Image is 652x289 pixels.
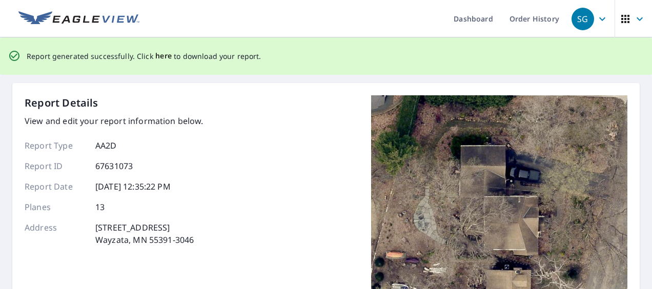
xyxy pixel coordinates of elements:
p: Report ID [25,160,86,172]
p: Planes [25,201,86,213]
p: Report Date [25,180,86,193]
p: [STREET_ADDRESS] Wayzata, MN 55391-3046 [95,221,194,246]
p: Report generated successfully. Click to download your report. [27,50,261,63]
button: here [155,50,172,63]
p: AA2D [95,139,117,152]
p: 67631073 [95,160,133,172]
p: Report Type [25,139,86,152]
div: SG [572,8,594,30]
p: 13 [95,201,105,213]
p: [DATE] 12:35:22 PM [95,180,171,193]
p: Report Details [25,95,98,111]
p: Address [25,221,86,246]
p: View and edit your report information below. [25,115,203,127]
img: EV Logo [18,11,139,27]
